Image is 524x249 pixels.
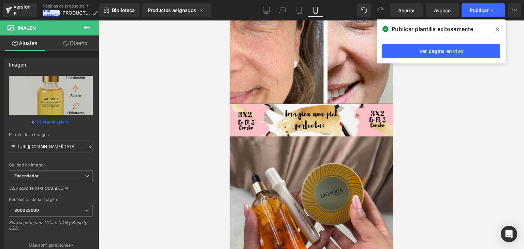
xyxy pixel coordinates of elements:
[9,220,87,231] font: Solo soporte para UCare CDN y Shopify CDN
[51,35,100,51] a: Diseño
[19,40,37,46] font: Ajustes
[9,132,49,137] font: Fuente de la imagen
[419,48,463,54] font: Ver página en vivo
[275,3,291,17] a: Computadora portátil
[14,208,39,213] font: 3000x3000
[18,25,36,31] font: Imagen
[3,3,37,17] a: versión 6
[9,186,68,191] font: Solo soporte para UCare CDN
[9,162,46,167] font: Calidad de imagen
[426,3,459,17] a: Avance
[34,119,70,124] font: Explorar la galería
[398,8,415,13] font: Ahorrar
[70,40,88,46] font: Diseño
[62,10,93,16] font: PRODUCTO 1
[14,173,39,178] font: Encendedor
[374,3,387,17] button: Rehacer
[357,3,371,17] button: Deshacer
[29,243,71,248] font: Más configuraciones
[307,3,324,17] a: Móvil
[32,119,34,124] font: o
[43,3,84,9] font: Páginas de productos
[9,141,93,152] input: Enlace
[148,7,196,13] font: Productos asignados
[501,226,517,242] div: Abrir Intercom Messenger
[14,4,30,16] font: versión 6
[462,3,505,17] button: Publicar
[434,8,451,13] font: Avance
[112,7,135,13] font: Biblioteca
[9,197,57,202] font: Resolución de la imagen
[470,7,489,13] font: Publicar
[43,3,103,9] a: Páginas de productos
[392,26,473,32] font: Publicar plantilla exitosamente
[99,3,140,17] a: Nueva Biblioteca
[382,44,500,58] a: Ver página en vivo
[258,3,275,17] a: De oficina
[508,3,521,17] button: Más
[9,62,26,68] font: Imagen
[291,3,307,17] a: Tableta
[44,8,59,18] font: Por defecto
